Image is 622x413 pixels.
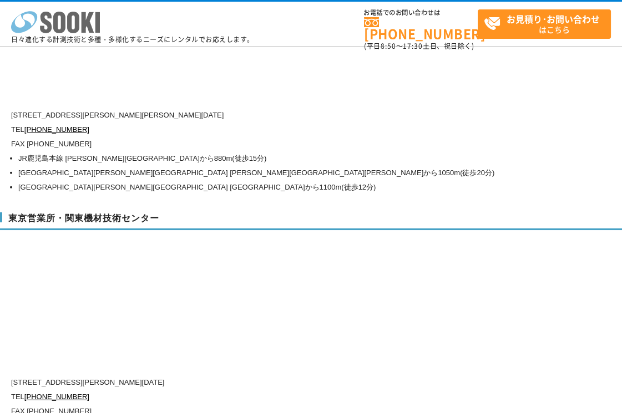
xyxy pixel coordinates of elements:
li: [GEOGRAPHIC_DATA][PERSON_NAME][GEOGRAPHIC_DATA] [PERSON_NAME][GEOGRAPHIC_DATA][PERSON_NAME]から1050... [18,166,544,180]
p: FAX [PHONE_NUMBER] [11,137,544,151]
p: 日々進化する計測技術と多種・多様化するニーズにレンタルでお応えします。 [11,36,254,43]
p: TEL [11,390,544,404]
li: JR鹿児島本線 [PERSON_NAME][GEOGRAPHIC_DATA]から880m(徒歩15分) [18,151,544,166]
span: (平日 ～ 土日、祝日除く) [364,41,474,51]
span: はこちら [484,10,610,38]
a: [PHONE_NUMBER] [24,392,89,401]
p: [STREET_ADDRESS][PERSON_NAME][DATE] [11,375,544,390]
a: [PHONE_NUMBER] [364,17,478,40]
span: 17:30 [403,41,423,51]
strong: お見積り･お問い合わせ [507,12,600,26]
a: お見積り･お問い合わせはこちら [478,9,611,39]
span: お電話でのお問い合わせは [364,9,478,16]
a: [PHONE_NUMBER] [24,125,89,134]
span: 8:50 [381,41,396,51]
p: [STREET_ADDRESS][PERSON_NAME][PERSON_NAME][DATE] [11,108,544,123]
li: [GEOGRAPHIC_DATA][PERSON_NAME][GEOGRAPHIC_DATA] [GEOGRAPHIC_DATA]から1100m(徒歩12分) [18,180,544,195]
p: TEL [11,123,544,137]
